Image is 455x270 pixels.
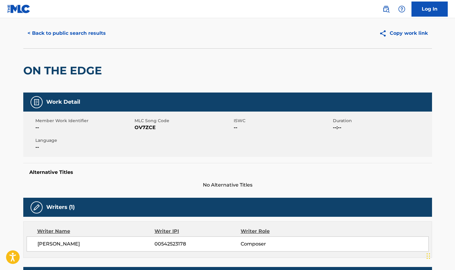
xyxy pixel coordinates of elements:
[23,181,432,189] span: No Alternative Titles
[35,118,133,124] span: Member Work Identifier
[425,241,455,270] iframe: Chat Widget
[135,124,232,131] span: OV7ZCE
[46,99,80,106] h5: Work Detail
[333,124,431,131] span: --:--
[380,3,392,15] a: Public Search
[234,118,331,124] span: ISWC
[33,204,40,211] img: Writers
[135,118,232,124] span: MLC Song Code
[398,5,405,13] img: help
[46,204,75,211] h5: Writers (1)
[7,5,31,13] img: MLC Logo
[379,30,390,37] img: Copy work link
[29,169,426,175] h5: Alternative Titles
[154,240,240,248] span: 00542523178
[154,228,241,235] div: Writer IPI
[241,240,319,248] span: Composer
[411,2,448,17] a: Log In
[333,118,431,124] span: Duration
[23,26,110,41] button: < Back to public search results
[35,124,133,131] span: --
[396,3,408,15] div: Help
[241,228,319,235] div: Writer Role
[427,247,430,265] div: Drag
[37,228,155,235] div: Writer Name
[33,99,40,106] img: Work Detail
[35,137,133,144] span: Language
[375,26,432,41] button: Copy work link
[23,64,105,77] h2: ON THE EDGE
[37,240,155,248] span: [PERSON_NAME]
[382,5,390,13] img: search
[35,144,133,151] span: --
[234,124,331,131] span: --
